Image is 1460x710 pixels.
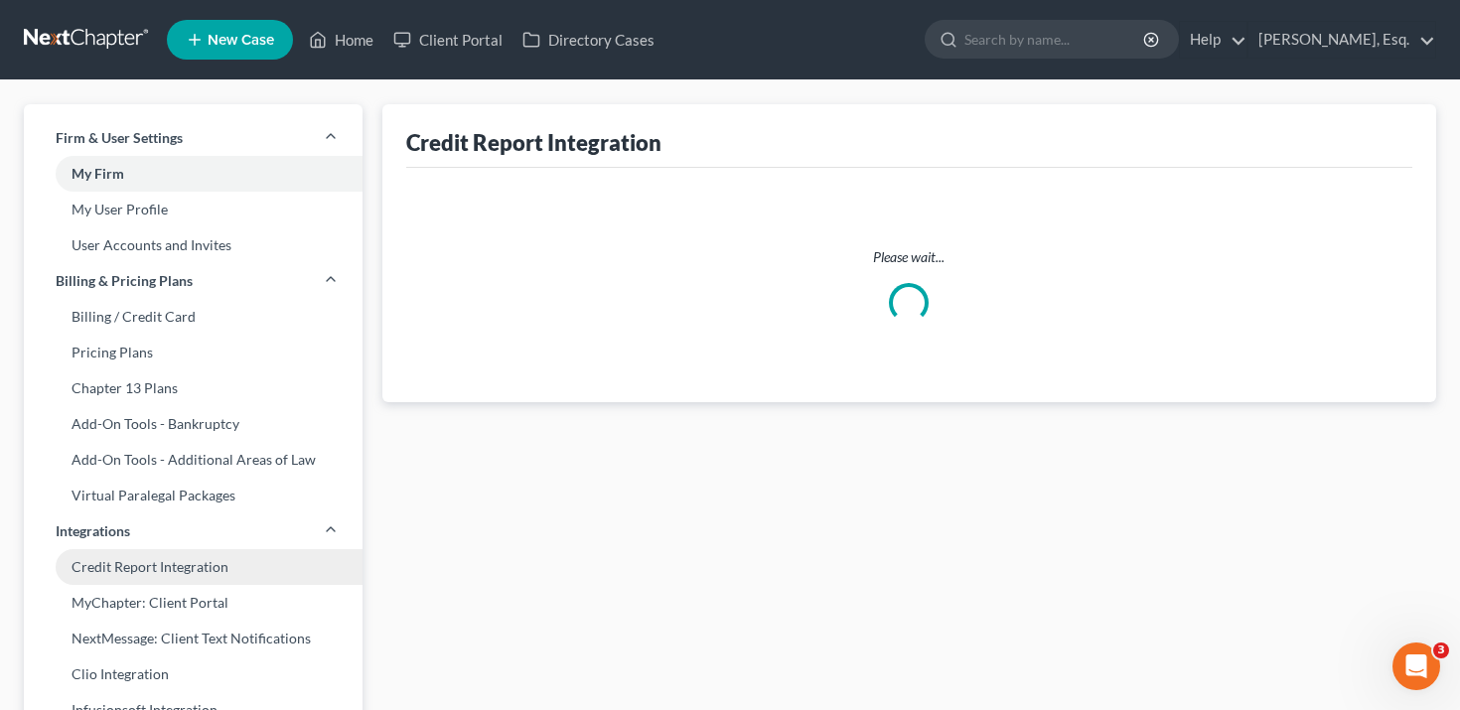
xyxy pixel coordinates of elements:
a: [PERSON_NAME], Esq. [1248,22,1435,58]
a: Client Portal [383,22,512,58]
p: Please wait... [422,247,1397,267]
a: Credit Report Integration [24,549,363,585]
div: Credit Report Integration [406,128,661,157]
input: Search by name... [964,21,1146,58]
iframe: Intercom live chat [1392,642,1440,690]
span: 3 [1433,642,1449,658]
a: Pricing Plans [24,335,363,370]
a: Chapter 13 Plans [24,370,363,406]
a: My User Profile [24,192,363,227]
a: MyChapter: Client Portal [24,585,363,621]
a: NextMessage: Client Text Notifications [24,621,363,656]
a: Help [1180,22,1246,58]
a: Directory Cases [512,22,664,58]
a: Integrations [24,513,363,549]
a: Billing & Pricing Plans [24,263,363,299]
a: My Firm [24,156,363,192]
a: Add-On Tools - Bankruptcy [24,406,363,442]
a: User Accounts and Invites [24,227,363,263]
a: Billing / Credit Card [24,299,363,335]
a: Home [299,22,383,58]
span: Integrations [56,521,130,541]
a: Virtual Paralegal Packages [24,478,363,513]
span: Billing & Pricing Plans [56,271,193,291]
a: Firm & User Settings [24,120,363,156]
a: Add-On Tools - Additional Areas of Law [24,442,363,478]
span: Firm & User Settings [56,128,183,148]
span: New Case [208,33,274,48]
a: Clio Integration [24,656,363,692]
